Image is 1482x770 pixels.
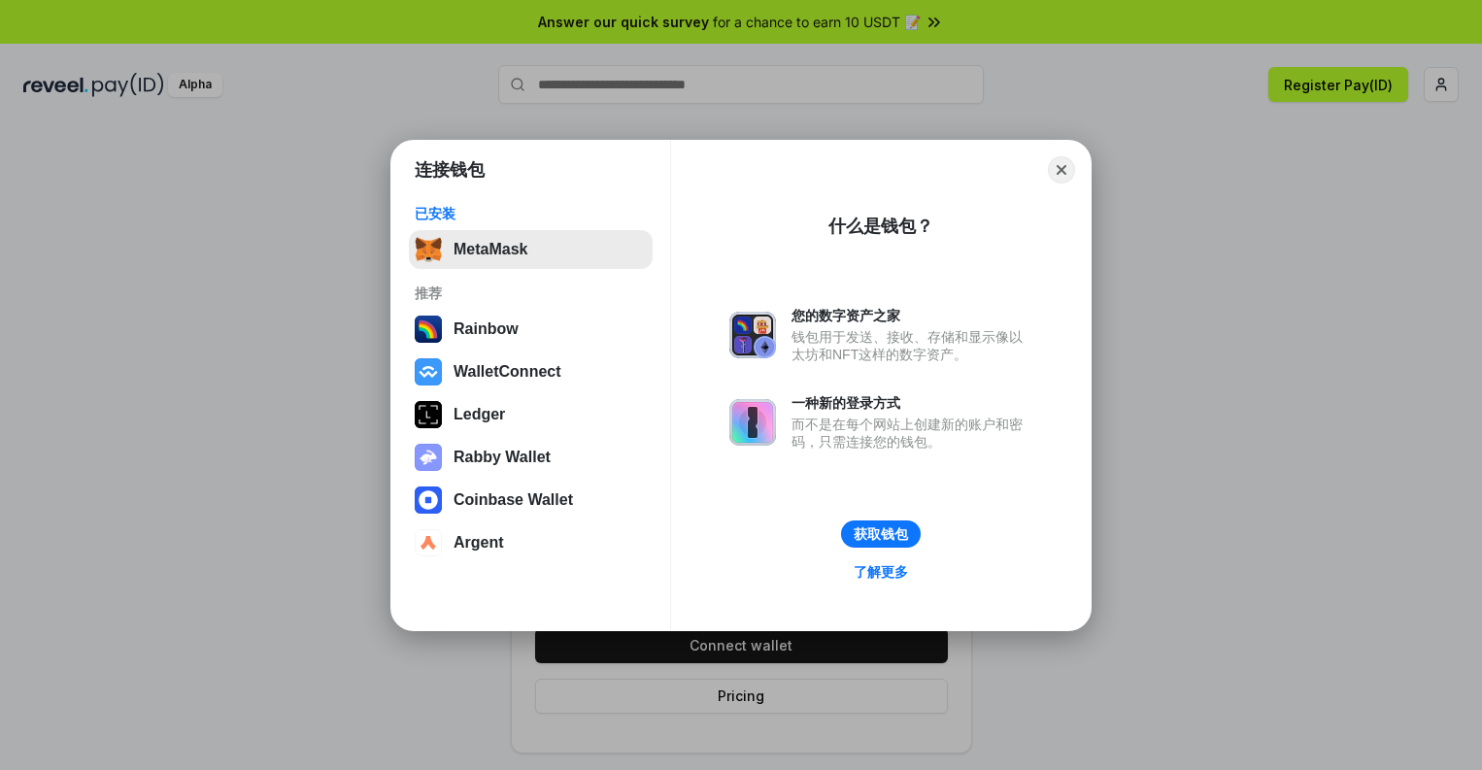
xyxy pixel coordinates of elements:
div: MetaMask [454,241,527,258]
img: svg+xml,%3Csvg%20width%3D%2228%22%20height%3D%2228%22%20viewBox%3D%220%200%2028%2028%22%20fill%3D... [415,529,442,556]
div: Ledger [454,406,505,423]
img: svg+xml,%3Csvg%20width%3D%2228%22%20height%3D%2228%22%20viewBox%3D%220%200%2028%2028%22%20fill%3D... [415,358,442,385]
div: Argent [454,534,504,552]
div: 获取钱包 [854,525,908,543]
div: Coinbase Wallet [454,491,573,509]
div: 什么是钱包？ [828,215,933,238]
img: svg+xml,%3Csvg%20width%3D%22120%22%20height%3D%22120%22%20viewBox%3D%220%200%20120%20120%22%20fil... [415,316,442,343]
button: Ledger [409,395,653,434]
div: 钱包用于发送、接收、存储和显示像以太坊和NFT这样的数字资产。 [792,328,1032,363]
div: WalletConnect [454,363,561,381]
h1: 连接钱包 [415,158,485,182]
a: 了解更多 [842,559,920,585]
div: 而不是在每个网站上创建新的账户和密码，只需连接您的钱包。 [792,416,1032,451]
button: Rabby Wallet [409,438,653,477]
button: Argent [409,523,653,562]
button: Close [1048,156,1075,184]
div: Rabby Wallet [454,449,551,466]
img: svg+xml,%3Csvg%20xmlns%3D%22http%3A%2F%2Fwww.w3.org%2F2000%2Fsvg%22%20fill%3D%22none%22%20viewBox... [729,312,776,358]
img: svg+xml,%3Csvg%20xmlns%3D%22http%3A%2F%2Fwww.w3.org%2F2000%2Fsvg%22%20fill%3D%22none%22%20viewBox... [415,444,442,471]
button: Rainbow [409,310,653,349]
button: MetaMask [409,230,653,269]
div: 您的数字资产之家 [792,307,1032,324]
div: 了解更多 [854,563,908,581]
img: svg+xml,%3Csvg%20xmlns%3D%22http%3A%2F%2Fwww.w3.org%2F2000%2Fsvg%22%20fill%3D%22none%22%20viewBox... [729,399,776,446]
div: 推荐 [415,285,647,302]
div: Rainbow [454,320,519,338]
div: 已安装 [415,205,647,222]
button: Coinbase Wallet [409,481,653,519]
img: svg+xml,%3Csvg%20width%3D%2228%22%20height%3D%2228%22%20viewBox%3D%220%200%2028%2028%22%20fill%3D... [415,486,442,514]
img: svg+xml,%3Csvg%20fill%3D%22none%22%20height%3D%2233%22%20viewBox%3D%220%200%2035%2033%22%20width%... [415,236,442,263]
img: svg+xml,%3Csvg%20xmlns%3D%22http%3A%2F%2Fwww.w3.org%2F2000%2Fsvg%22%20width%3D%2228%22%20height%3... [415,401,442,428]
button: WalletConnect [409,352,653,391]
button: 获取钱包 [841,520,921,548]
div: 一种新的登录方式 [792,394,1032,412]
